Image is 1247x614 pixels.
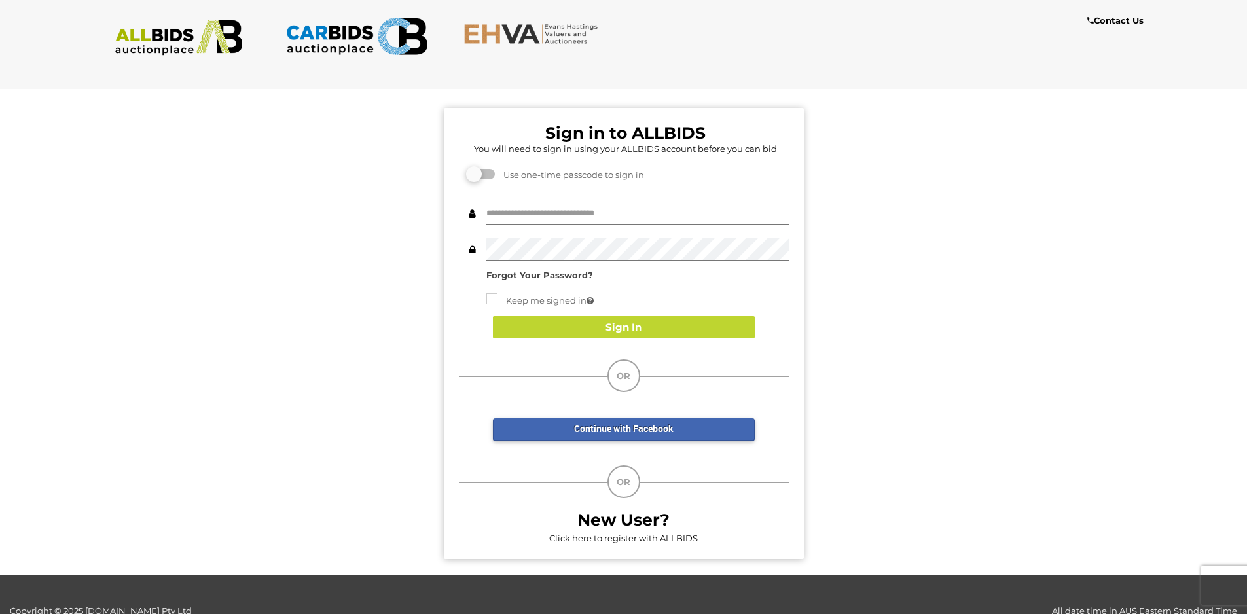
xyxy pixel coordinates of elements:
img: CARBIDS.com.au [285,13,427,60]
span: Use one-time passcode to sign in [497,170,644,180]
a: Forgot Your Password? [486,270,593,280]
img: EHVA.com.au [463,23,605,45]
b: Contact Us [1087,15,1144,26]
a: Continue with Facebook [493,418,755,441]
button: Sign In [493,316,755,339]
div: OR [607,465,640,498]
h5: You will need to sign in using your ALLBIDS account before you can bid [462,144,789,153]
a: Contact Us [1087,13,1147,28]
div: OR [607,359,640,392]
b: New User? [577,510,670,530]
label: Keep me signed in [486,293,594,308]
b: Sign in to ALLBIDS [545,123,706,143]
a: Click here to register with ALLBIDS [549,533,698,543]
img: ALLBIDS.com.au [108,20,250,56]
